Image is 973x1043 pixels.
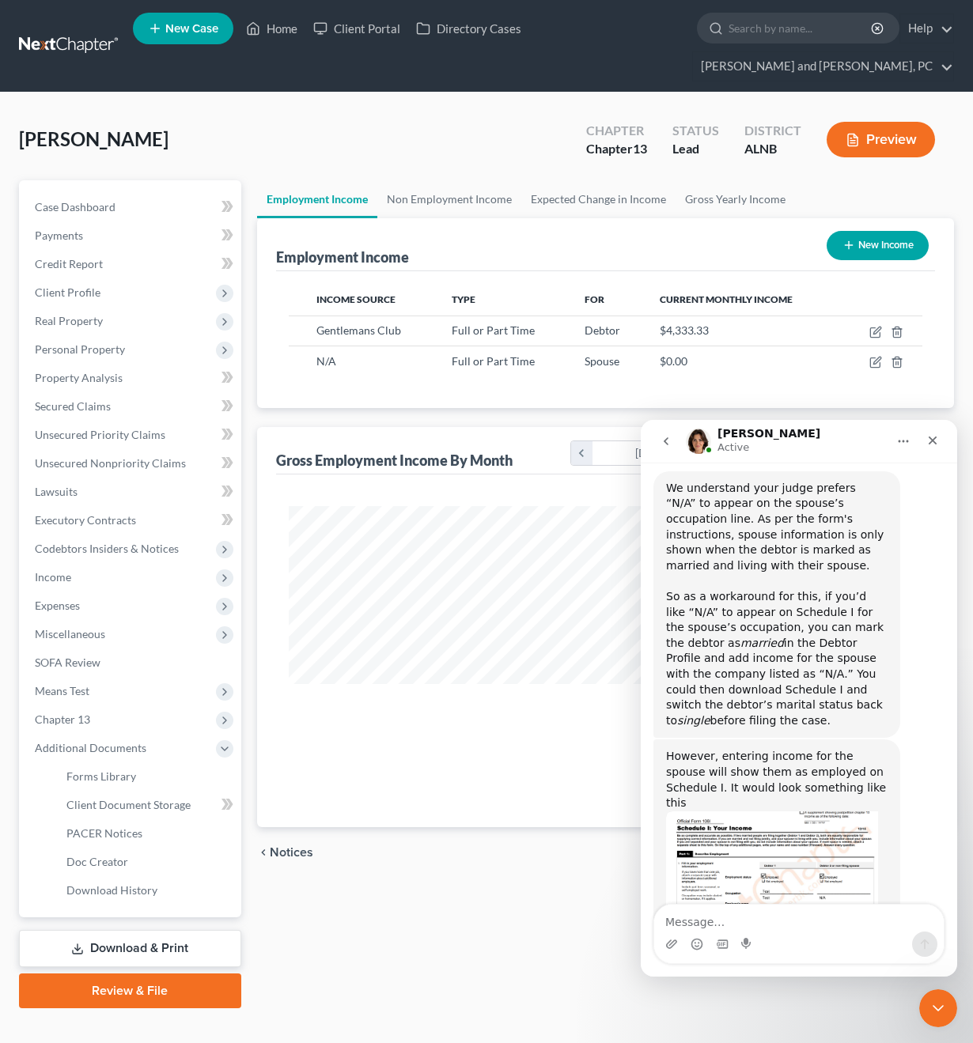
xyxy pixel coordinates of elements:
a: Credit Report [22,250,241,278]
span: Means Test [35,684,89,697]
a: Download & Print [19,930,241,967]
a: Download History [54,876,241,905]
span: Executory Contracts [35,513,136,527]
a: Non Employment Income [377,180,521,218]
a: Unsecured Priority Claims [22,421,241,449]
span: Secured Claims [35,399,111,413]
div: [DATE] [593,441,714,465]
iframe: Intercom live chat [919,989,957,1027]
span: SOFA Review [35,656,100,669]
input: Search by name... [729,13,873,43]
span: Additional Documents [35,741,146,754]
span: [PERSON_NAME] [19,127,168,150]
a: Home [238,14,305,43]
span: Forms Library [66,769,136,783]
a: Doc Creator [54,848,241,876]
span: Payments [35,229,83,242]
button: New Income [827,231,929,260]
span: 13 [633,141,647,156]
div: Gross Employment Income By Month [276,451,513,470]
span: Full or Part Time [452,354,535,368]
a: PACER Notices [54,819,241,848]
span: Debtor [585,323,620,337]
a: Lawsuits [22,478,241,506]
a: Review & File [19,973,241,1008]
span: N/A [316,354,336,368]
a: Forms Library [54,762,241,791]
i: chevron_left [257,846,270,859]
span: Credit Report [35,257,103,270]
div: Chapter [586,122,647,140]
div: District [744,122,801,140]
span: Client Profile [35,285,100,299]
a: Executory Contracts [22,506,241,535]
span: Lawsuits [35,485,78,498]
span: For [585,293,604,305]
span: Gentlemans Club [316,323,401,337]
span: Codebtors Insiders & Notices [35,542,179,555]
span: $0.00 [660,354,687,368]
span: Real Property [35,314,103,327]
span: Full or Part Time [452,323,535,337]
iframe: Intercom live chat [641,420,957,977]
button: Preview [827,122,935,157]
span: PACER Notices [66,826,142,840]
span: Unsecured Priority Claims [35,428,165,441]
span: Type [452,293,475,305]
a: Employment Income [257,180,377,218]
div: Chapter [586,140,647,158]
span: $4,333.33 [660,323,709,337]
div: Lead [672,140,719,158]
a: [PERSON_NAME] and [PERSON_NAME], PC [693,52,953,81]
div: Status [672,122,719,140]
a: Unsecured Nonpriority Claims [22,449,241,478]
span: Unsecured Nonpriority Claims [35,456,186,470]
span: New Case [165,23,218,35]
a: Case Dashboard [22,193,241,221]
span: Income Source [316,293,396,305]
a: Property Analysis [22,364,241,392]
span: Client Document Storage [66,798,191,811]
span: Spouse [585,354,619,368]
button: chevron_left Notices [257,846,313,859]
a: Secured Claims [22,392,241,421]
span: Download History [66,883,157,897]
a: Client Portal [305,14,408,43]
span: Property Analysis [35,371,123,384]
a: Payments [22,221,241,250]
a: Directory Cases [408,14,529,43]
a: Help [900,14,953,43]
span: Current Monthly Income [660,293,793,305]
span: Chapter 13 [35,712,90,726]
div: Employment Income [276,248,409,266]
i: chevron_left [571,441,593,465]
a: Gross Yearly Income [676,180,795,218]
div: ALNB [744,140,801,158]
span: Notices [270,846,313,859]
a: Client Document Storage [54,791,241,819]
a: Expected Change in Income [521,180,676,218]
span: Personal Property [35,342,125,356]
a: SOFA Review [22,648,241,677]
span: Income [35,570,71,584]
span: Case Dashboard [35,200,115,214]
